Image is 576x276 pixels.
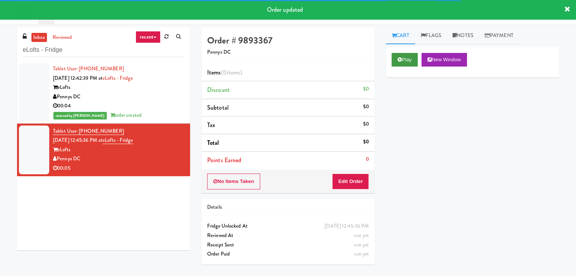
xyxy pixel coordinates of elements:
span: Subtotal [207,103,229,112]
span: order created [110,112,142,119]
button: No Items Taken [207,174,260,189]
div: Receipt Sent [207,240,369,250]
span: Items [207,68,242,77]
a: Payment [479,27,519,44]
span: [DATE] 12:42:39 PM at [53,74,103,82]
a: recent [136,31,161,43]
a: eLofts - Fridge [103,136,133,144]
div: Order Paid [207,250,369,259]
a: inbox [31,33,47,42]
div: Details [207,203,369,212]
div: Pennys DC [53,154,184,164]
button: Play [392,53,418,67]
span: [DATE] 12:45:36 PM at [53,136,103,144]
div: [DATE] 12:45:36 PM [325,222,369,231]
div: 00:05 [53,164,184,173]
div: $0 [363,119,369,129]
div: Pennys DC [53,92,184,102]
span: Discount [207,85,230,94]
div: eLofts [53,83,184,92]
button: New Window [421,53,467,67]
div: Fridge Unlocked At [207,222,369,231]
span: not yet [354,232,369,239]
input: Search vision orders [23,43,184,57]
li: Tablet User· [PHONE_NUMBER][DATE] 12:42:39 PM ateLofts - FridgeeLoftsPennys DC00:04reviewed by [P... [17,61,190,124]
span: reviewed by [PERSON_NAME] [53,112,107,119]
a: Tablet User· [PHONE_NUMBER] [53,127,124,135]
div: eLofts [53,145,184,155]
a: reviewed [51,33,74,42]
span: Total [207,138,219,147]
a: Tablet User· [PHONE_NUMBER] [53,65,124,72]
div: $0 [363,137,369,147]
span: · [PHONE_NUMBER] [76,65,124,72]
h4: Order # 9893367 [207,36,369,45]
span: not yet [354,241,369,248]
span: Tax [207,121,215,129]
span: · [PHONE_NUMBER] [76,127,124,135]
span: (0 ) [221,68,242,77]
ng-pluralize: items [227,68,240,77]
li: Tablet User· [PHONE_NUMBER][DATE] 12:45:36 PM ateLofts - FridgeeLoftsPennys DC00:05 [17,124,190,176]
a: Cart [386,27,415,44]
a: Notes [447,27,479,44]
div: $0 [363,102,369,112]
span: Order updated [267,5,303,14]
a: Flags [415,27,447,44]
span: Points Earned [207,156,241,164]
button: Edit Order [332,174,369,189]
div: $0 [363,84,369,94]
a: eLofts - Fridge [103,74,133,82]
div: Reviewed At [207,231,369,240]
span: not yet [354,250,369,257]
div: 00:04 [53,101,184,111]
h5: Pennys DC [207,50,369,55]
div: 0 [366,155,369,164]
